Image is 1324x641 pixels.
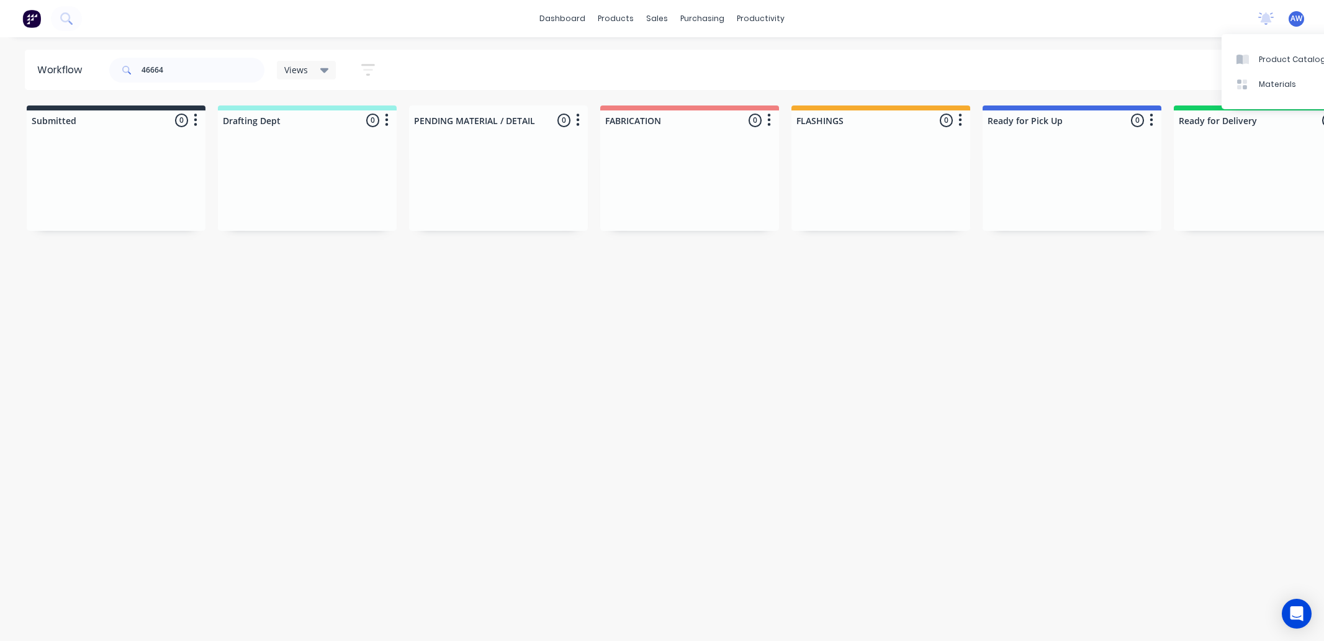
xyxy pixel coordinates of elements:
[284,63,308,76] span: Views
[731,9,791,28] div: productivity
[1290,13,1302,24] span: AW
[142,58,264,83] input: Search for orders...
[592,9,640,28] div: products
[533,9,592,28] a: dashboard
[640,9,674,28] div: sales
[1282,599,1312,629] div: Open Intercom Messenger
[22,9,41,28] img: Factory
[37,63,88,78] div: Workflow
[674,9,731,28] div: purchasing
[1259,79,1296,90] div: Materials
